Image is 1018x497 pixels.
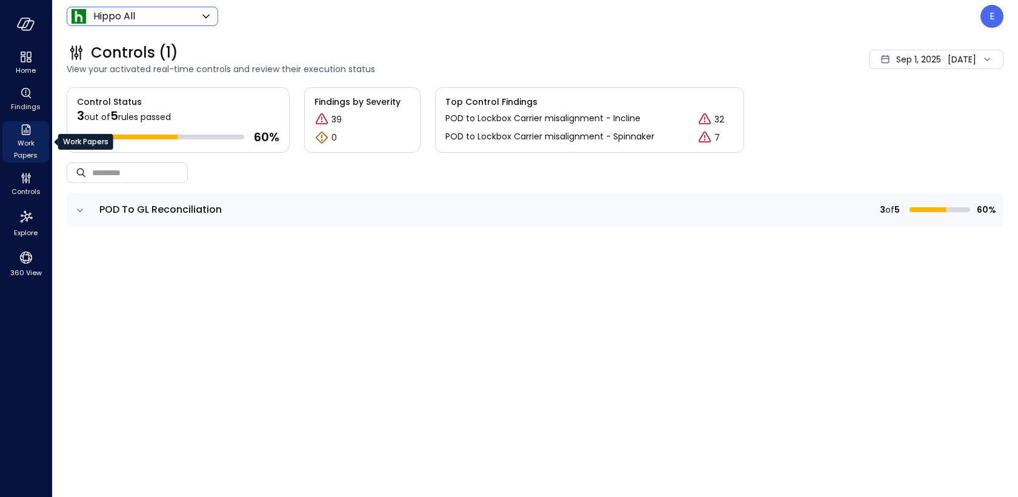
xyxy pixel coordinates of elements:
[896,53,941,66] span: Sep 1, 2025
[16,64,36,76] span: Home
[2,170,49,199] div: Controls
[331,132,337,144] p: 0
[314,112,329,127] div: Critical
[990,9,995,24] p: E
[980,5,1003,28] div: Eleanor Yehudai
[77,107,84,124] span: 3
[58,134,113,150] div: Work Papers
[885,203,894,216] span: of
[880,203,885,216] span: 3
[84,111,110,123] span: out of
[67,88,142,108] span: Control Status
[697,112,712,127] div: Critical
[91,43,178,62] span: Controls (1)
[445,112,640,127] p: POD to Lockbox Carrier misalignment - Incline
[445,130,654,145] p: POD to Lockbox Carrier misalignment - Spinnaker
[118,111,171,123] span: rules passed
[2,85,49,114] div: Findings
[445,95,734,108] span: Top Control Findings
[2,48,49,78] div: Home
[10,267,42,279] span: 360 View
[714,113,724,126] p: 32
[314,130,329,145] div: Warning
[314,95,410,108] span: Findings by Severity
[11,101,41,113] span: Findings
[93,9,135,24] p: Hippo All
[99,202,222,216] span: POD To GL Reconciliation
[72,9,86,24] img: Icon
[975,203,996,216] span: 60%
[894,203,900,216] span: 5
[12,185,41,198] span: Controls
[67,62,707,76] span: View your activated real-time controls and review their execution status
[14,227,38,239] span: Explore
[7,137,44,161] span: Work Papers
[2,206,49,240] div: Explore
[2,121,49,162] div: Work Papers
[331,113,342,126] p: 39
[254,129,279,145] span: 60 %
[74,204,86,216] button: expand row
[714,132,720,144] p: 7
[110,107,118,124] span: 5
[697,130,712,145] div: Critical
[2,247,49,280] div: 360 View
